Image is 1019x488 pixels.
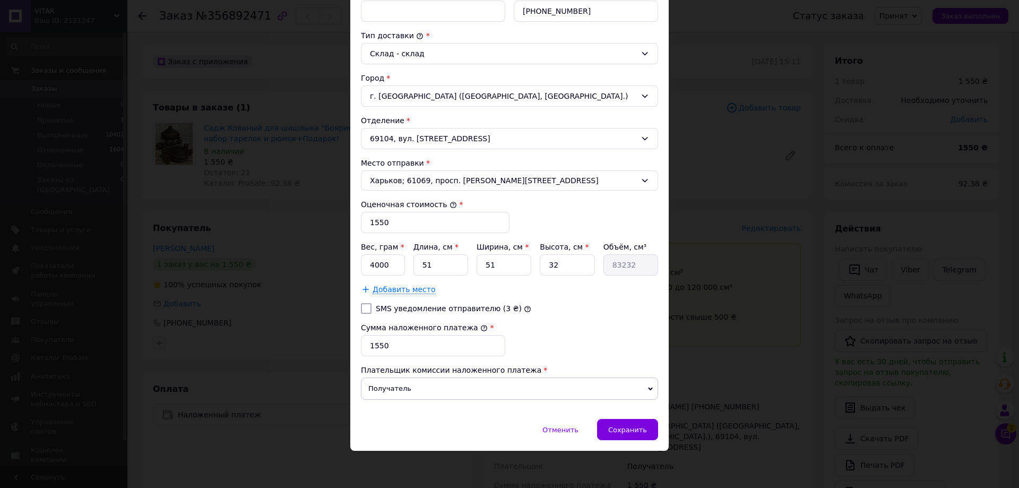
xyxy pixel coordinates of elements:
[361,323,488,332] label: Сумма наложенного платежа
[361,85,658,107] div: г. [GEOGRAPHIC_DATA] ([GEOGRAPHIC_DATA], [GEOGRAPHIC_DATA].)
[540,243,589,251] label: Высота, см
[413,243,459,251] label: Длина, см
[361,128,658,149] div: 69104, вул. [STREET_ADDRESS]
[603,242,658,252] div: Объём, см³
[361,73,658,83] div: Город
[361,243,404,251] label: Вес, грам
[361,366,541,374] span: Плательщик комиссии наложенного платежа
[361,158,658,168] div: Место отправки
[373,285,436,294] span: Добавить место
[542,426,578,434] span: Отменить
[361,115,658,126] div: Отделение
[376,304,522,313] label: SMS уведомление отправителю (3 ₴)
[370,48,636,59] div: Склад - склад
[514,1,658,22] input: +380
[477,243,529,251] label: Ширина, см
[370,175,636,186] span: Харьков; 61069, просп. [PERSON_NAME][STREET_ADDRESS]
[361,30,658,41] div: Тип доставки
[608,426,647,434] span: Сохранить
[361,200,457,209] label: Оценочная стоимость
[361,378,658,400] span: Получатель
